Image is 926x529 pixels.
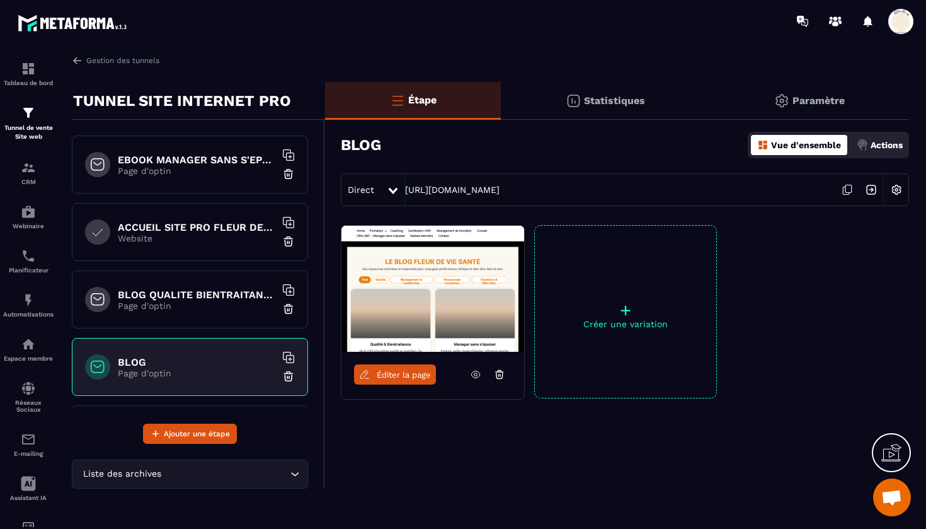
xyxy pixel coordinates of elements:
[390,93,405,108] img: bars-o.4a397970.svg
[21,337,36,352] img: automations
[73,88,291,113] p: TUNNEL SITE INTERNET PRO
[282,303,295,315] img: trash
[118,289,275,301] h6: BLOG QUALITE BIENTRAITANCE
[3,399,54,413] p: Réseaux Sociaux
[3,422,54,467] a: emailemailE-mailing
[118,166,275,176] p: Page d'optin
[584,95,645,107] p: Statistiques
[535,301,716,319] p: +
[3,96,54,151] a: formationformationTunnel de vente Site web
[3,239,54,283] a: schedulerschedulerPlanificateur
[354,364,436,385] a: Éditer la page
[3,223,54,230] p: Webinaire
[21,204,36,219] img: automations
[3,494,54,501] p: Assistant IA
[282,235,295,248] img: trash
[873,479,911,516] div: Ouvrir le chat
[21,432,36,447] img: email
[80,467,164,481] span: Liste des archives
[118,356,275,368] h6: BLOG
[771,140,841,150] p: Vue d'ensemble
[72,460,308,489] div: Search for option
[405,185,500,195] a: [URL][DOMAIN_NAME]
[3,52,54,96] a: formationformationTableau de bord
[3,178,54,185] p: CRM
[72,55,83,66] img: arrow
[118,368,275,378] p: Page d'optin
[3,311,54,318] p: Automatisations
[3,283,54,327] a: automationsautomationsAutomatisations
[21,248,36,264] img: scheduler
[3,124,54,141] p: Tunnel de vente Site web
[118,301,275,311] p: Page d'optin
[884,178,908,202] img: setting-w.858f3a88.svg
[21,160,36,175] img: formation
[143,424,237,444] button: Ajouter une étape
[3,371,54,422] a: social-networksocial-networkRéseaux Sociaux
[164,427,230,440] span: Ajouter une étape
[282,168,295,180] img: trash
[341,226,524,352] img: image
[871,140,903,150] p: Actions
[3,195,54,239] a: automationsautomationsWebinaire
[118,154,275,166] h6: EBOOK MANAGER SANS S'EPUISER OFFERT
[164,467,287,481] input: Search for option
[792,95,845,107] p: Paramètre
[282,370,295,383] img: trash
[3,267,54,274] p: Planificateur
[21,381,36,396] img: social-network
[118,233,275,243] p: Website
[21,293,36,308] img: automations
[3,450,54,457] p: E-mailing
[21,105,36,120] img: formation
[348,185,374,195] span: Direct
[757,139,769,151] img: dashboard-orange.40269519.svg
[859,178,883,202] img: arrow-next.bcc2205e.svg
[535,319,716,329] p: Créer une variation
[3,467,54,511] a: Assistant IA
[3,151,54,195] a: formationformationCRM
[566,93,581,108] img: stats.20deebd0.svg
[21,61,36,76] img: formation
[18,11,131,35] img: logo
[72,55,159,66] a: Gestion des tunnels
[377,370,431,380] span: Éditer la page
[774,93,789,108] img: setting-gr.5f69749f.svg
[341,136,381,154] h3: BLOG
[857,139,868,151] img: actions.d6e523a2.png
[3,327,54,371] a: automationsautomationsEspace membre
[3,355,54,362] p: Espace membre
[118,221,275,233] h6: ACCUEIL SITE PRO FLEUR DE VIE
[3,79,54,86] p: Tableau de bord
[408,94,437,106] p: Étape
